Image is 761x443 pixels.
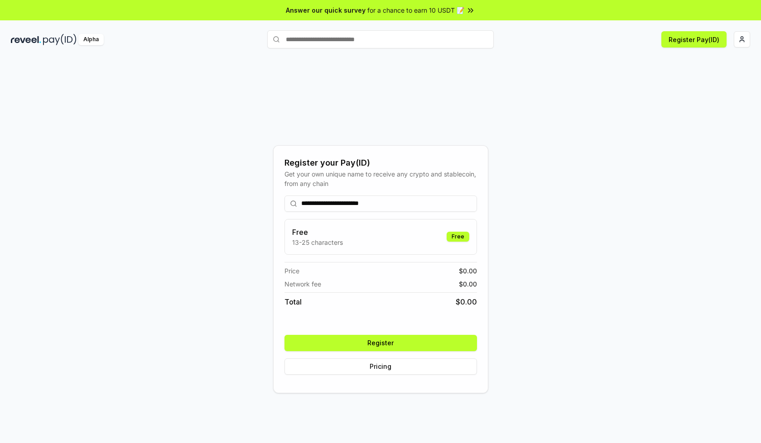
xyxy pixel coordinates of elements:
div: Get your own unique name to receive any crypto and stablecoin, from any chain [284,169,477,188]
img: pay_id [43,34,77,45]
span: Price [284,266,299,276]
div: Alpha [78,34,104,45]
span: $ 0.00 [456,296,477,307]
span: $ 0.00 [459,279,477,289]
img: reveel_dark [11,34,41,45]
span: $ 0.00 [459,266,477,276]
div: Free [447,232,469,242]
span: Answer our quick survey [286,5,366,15]
span: Network fee [284,279,321,289]
p: 13-25 characters [292,238,343,247]
div: Register your Pay(ID) [284,157,477,169]
h3: Free [292,227,343,238]
button: Pricing [284,358,477,375]
button: Register [284,335,477,351]
span: for a chance to earn 10 USDT 📝 [367,5,464,15]
button: Register Pay(ID) [661,31,727,48]
span: Total [284,296,302,307]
